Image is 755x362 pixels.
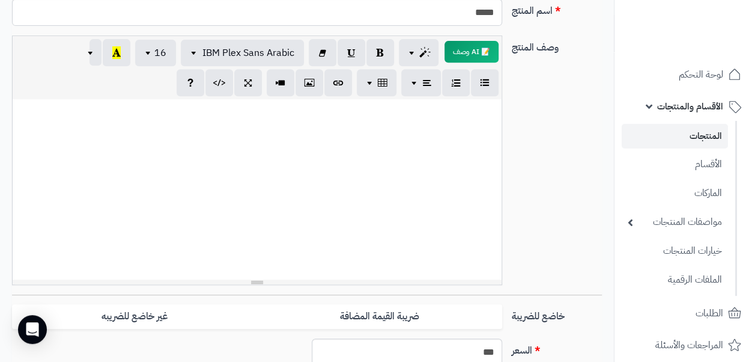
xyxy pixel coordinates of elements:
a: مواصفات المنتجات [622,209,728,235]
span: لوحة التحكم [679,66,723,83]
a: خيارات المنتجات [622,238,728,264]
a: لوحة التحكم [622,60,748,89]
label: وصف المنتج [507,35,607,55]
div: Open Intercom Messenger [18,315,47,344]
span: الأقسام والمنتجات [657,98,723,115]
span: الطلبات [696,305,723,322]
a: المنتجات [622,124,728,149]
a: الملفات الرقمية [622,267,728,293]
span: IBM Plex Sans Arabic [202,46,294,60]
label: خاضع للضريبة [507,304,607,324]
label: غير خاضع للضريبه [12,304,257,329]
img: logo-2.png [673,34,744,59]
a: الأقسام [622,152,728,177]
button: IBM Plex Sans Arabic [181,40,304,66]
a: الطلبات [622,299,748,328]
button: 16 [135,40,176,66]
span: 16 [154,46,166,60]
span: المراجعات والأسئلة [655,337,723,354]
label: ضريبة القيمة المضافة [257,304,502,329]
a: الماركات [622,180,728,206]
button: 📝 AI وصف [444,41,499,63]
a: المراجعات والأسئلة [622,331,748,360]
label: السعر [507,339,607,358]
